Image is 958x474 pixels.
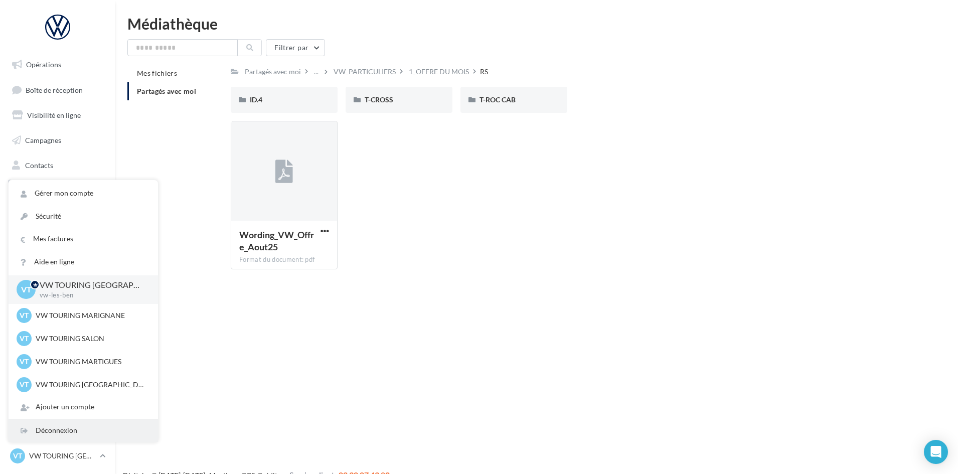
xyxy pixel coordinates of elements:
div: Partagés avec moi [245,67,301,77]
a: Opérations [6,54,109,75]
div: ... [312,65,321,79]
span: Mes fichiers [137,69,177,77]
a: VT VW TOURING [GEOGRAPHIC_DATA] [8,446,107,465]
span: VT [20,310,29,321]
p: VW TOURING MARTIGUES [36,357,146,367]
span: VT [20,357,29,367]
a: Mes factures [9,228,158,250]
div: 1_OFFRE DU MOIS [409,67,469,77]
a: Campagnes DataOnDemand [6,263,109,292]
a: Calendrier [6,205,109,226]
span: Opérations [26,60,61,69]
div: Format du document: pdf [239,255,329,264]
p: VW TOURING [GEOGRAPHIC_DATA] [29,451,96,461]
a: Visibilité en ligne [6,105,109,126]
div: Déconnexion [9,419,158,442]
a: Contacts [6,155,109,176]
p: VW TOURING [GEOGRAPHIC_DATA] [40,279,142,291]
div: RS [480,67,488,77]
span: Contacts [25,161,53,169]
div: Médiathèque [127,16,946,31]
p: vw-les-ben [40,291,142,300]
span: Boîte de réception [26,85,83,94]
span: Visibilité en ligne [27,111,81,119]
a: PLV et print personnalisable [6,230,109,259]
div: Ajouter un compte [9,396,158,418]
span: Wording_VW_Offre_Aout25 [239,229,314,252]
a: Sécurité [9,205,158,228]
span: VT [20,334,29,344]
span: ID.4 [250,95,262,104]
div: Open Intercom Messenger [924,440,948,464]
a: Boîte de réception [6,79,109,101]
p: VW TOURING MARIGNANE [36,310,146,321]
span: VT [13,451,22,461]
button: Filtrer par [266,39,325,56]
span: Campagnes [25,136,61,144]
p: VW TOURING [GEOGRAPHIC_DATA] VALENTINE [36,380,146,390]
p: VW TOURING SALON [36,334,146,344]
a: Médiathèque [6,180,109,201]
a: Aide en ligne [9,251,158,273]
a: Campagnes [6,130,109,151]
span: T-ROC CAB [480,95,516,104]
a: Gérer mon compte [9,182,158,205]
span: Partagés avec moi [137,87,196,95]
div: VW_PARTICULIERS [334,67,396,77]
span: VT [21,284,32,295]
span: VT [20,380,29,390]
span: T-CROSS [365,95,393,104]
